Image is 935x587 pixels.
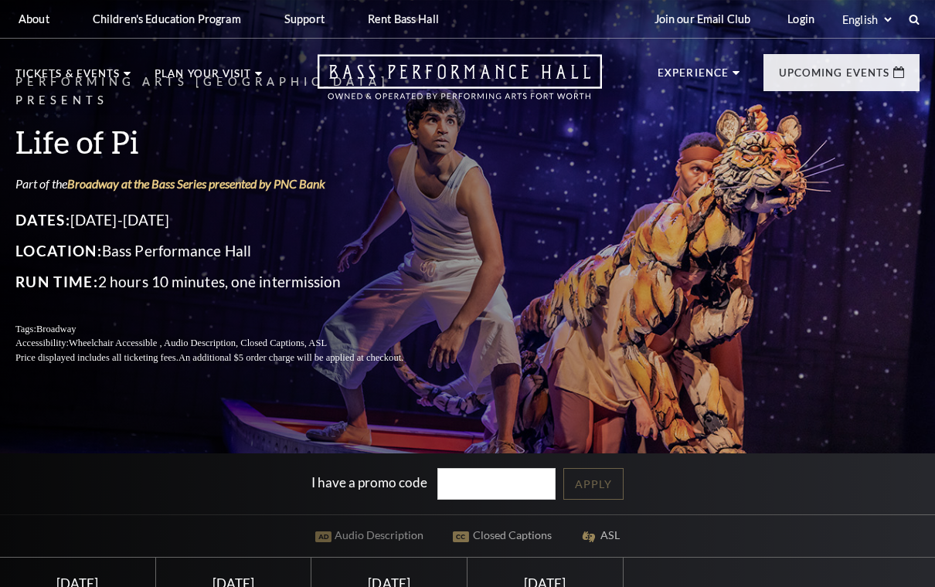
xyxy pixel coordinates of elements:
span: Dates: [15,211,70,229]
p: Support [284,12,325,25]
span: An additional $5 order charge will be applied at checkout. [178,352,403,363]
span: Location: [15,242,102,260]
p: Upcoming Events [779,68,889,87]
span: Broadway [36,324,76,334]
select: Select: [839,12,894,27]
p: Tickets & Events [15,69,120,87]
span: Run Time: [15,273,98,290]
p: Experience [658,68,729,87]
h3: Life of Pi [15,122,440,161]
p: Accessibility: [15,336,440,351]
p: Tags: [15,322,440,337]
p: About [19,12,49,25]
span: Wheelchair Accessible , Audio Description, Closed Captions, ASL [69,338,327,348]
p: Bass Performance Hall [15,239,440,263]
label: I have a promo code [311,474,427,490]
p: Rent Bass Hall [368,12,439,25]
p: [DATE]-[DATE] [15,208,440,232]
p: Plan Your Visit [155,69,251,87]
p: Children's Education Program [93,12,241,25]
p: 2 hours 10 minutes, one intermission [15,270,440,294]
p: Price displayed includes all ticketing fees. [15,351,440,365]
a: Broadway at the Bass Series presented by PNC Bank [67,176,325,191]
p: Part of the [15,175,440,192]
